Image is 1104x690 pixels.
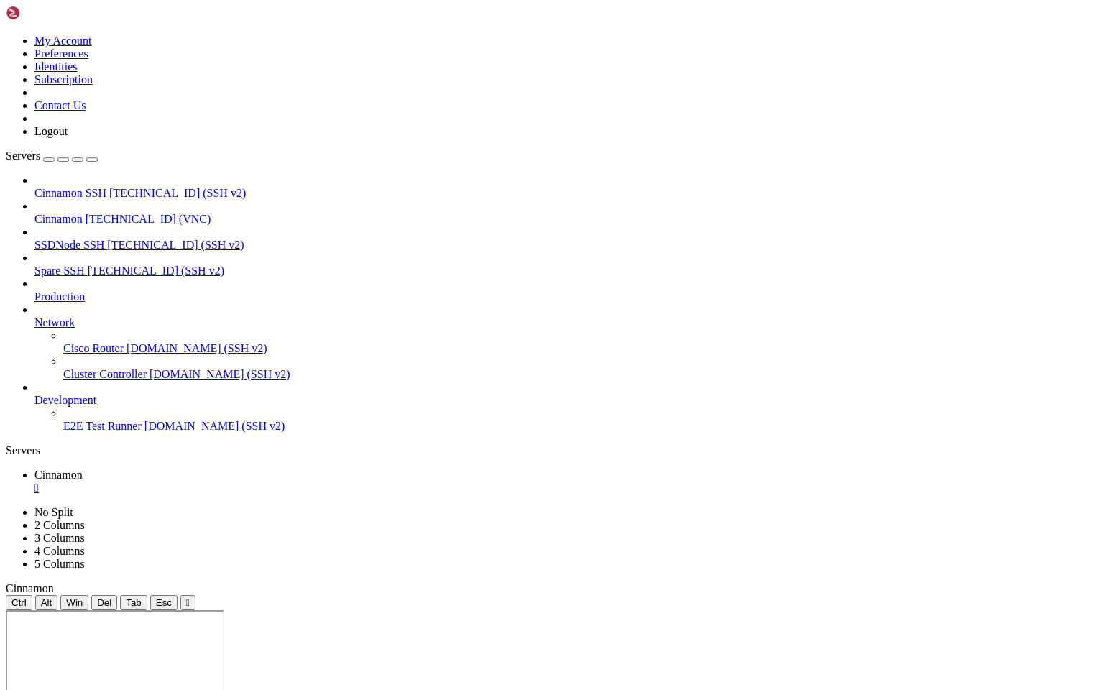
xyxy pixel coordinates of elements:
[126,342,267,354] span: [DOMAIN_NAME] (SSH v2)
[34,469,1098,494] a: Cinnamon
[91,595,117,610] button: Del
[6,149,40,162] span: Servers
[34,125,68,137] a: Logout
[34,558,85,570] a: 5 Columns
[34,316,1098,329] a: Network
[34,226,1098,252] li: SSDNode SSH [TECHNICAL_ID] (SSH v2)
[86,213,211,225] span: [TECHNICAL_ID] (VNC)
[63,407,1098,433] li: E2E Test Runner [DOMAIN_NAME] (SSH v2)
[34,187,106,199] span: Cinnamon SSH
[34,394,96,406] span: Development
[34,381,1098,433] li: Development
[97,597,111,608] span: Del
[34,264,1098,277] a: Spare SSH [TECHNICAL_ID] (SSH v2)
[63,342,124,354] span: Cisco Router
[156,597,172,608] span: Esc
[34,545,85,557] a: 4 Columns
[41,597,52,608] span: Alt
[34,469,83,481] span: Cinnamon
[34,73,93,86] a: Subscription
[34,200,1098,226] li: Cinnamon [TECHNICAL_ID] (VNC)
[34,99,86,111] a: Contact Us
[66,597,83,608] span: Win
[6,6,88,20] img: Shellngn
[6,444,1098,457] div: Servers
[34,239,1098,252] a: SSDNode SSH [TECHNICAL_ID] (SSH v2)
[34,482,1098,494] a: 
[63,342,1098,355] a: Cisco Router [DOMAIN_NAME] (SSH v2)
[34,187,1098,200] a: Cinnamon SSH [TECHNICAL_ID] (SSH v2)
[34,290,85,303] span: Production
[6,149,98,162] a: Servers
[107,239,244,251] span: [TECHNICAL_ID] (SSH v2)
[35,595,58,610] button: Alt
[34,47,88,60] a: Preferences
[34,316,75,328] span: Network
[34,394,1098,407] a: Development
[109,187,246,199] span: [TECHNICAL_ID] (SSH v2)
[34,213,1098,226] a: Cinnamon [TECHNICAL_ID] (VNC)
[34,60,78,73] a: Identities
[34,252,1098,277] li: Spare SSH [TECHNICAL_ID] (SSH v2)
[120,595,147,610] button: Tab
[186,597,190,608] div: 
[126,597,142,608] span: Tab
[149,368,290,380] span: [DOMAIN_NAME] (SSH v2)
[34,519,85,531] a: 2 Columns
[60,595,88,610] button: Win
[63,368,1098,381] a: Cluster Controller [DOMAIN_NAME] (SSH v2)
[63,420,142,432] span: E2E Test Runner
[150,595,178,610] button: Esc
[88,264,224,277] span: [TECHNICAL_ID] (SSH v2)
[34,264,85,277] span: Spare SSH
[34,277,1098,303] li: Production
[6,582,54,594] span: Cinnamon
[11,597,27,608] span: Ctrl
[180,595,195,610] button: 
[34,239,104,251] span: SSDNode SSH
[34,532,85,544] a: 3 Columns
[34,34,92,47] a: My Account
[34,213,83,225] span: Cinnamon
[34,174,1098,200] li: Cinnamon SSH [TECHNICAL_ID] (SSH v2)
[34,303,1098,381] li: Network
[6,595,32,610] button: Ctrl
[63,420,1098,433] a: E2E Test Runner [DOMAIN_NAME] (SSH v2)
[63,368,147,380] span: Cluster Controller
[63,355,1098,381] li: Cluster Controller [DOMAIN_NAME] (SSH v2)
[34,290,1098,303] a: Production
[34,506,73,518] a: No Split
[63,329,1098,355] li: Cisco Router [DOMAIN_NAME] (SSH v2)
[144,420,285,432] span: [DOMAIN_NAME] (SSH v2)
